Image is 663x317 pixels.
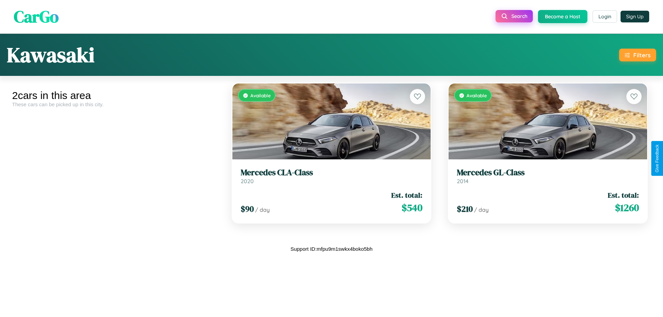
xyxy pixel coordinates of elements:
[474,206,489,213] span: / day
[290,244,373,254] p: Support ID: mfpu9m1swkx4boko5bh
[14,5,59,28] span: CarGo
[467,92,487,98] span: Available
[496,10,533,22] button: Search
[255,206,270,213] span: / day
[457,178,469,185] span: 2014
[457,203,473,215] span: $ 210
[633,51,651,59] div: Filters
[615,201,639,215] span: $ 1260
[12,101,218,107] div: These cars can be picked up in this city.
[402,201,422,215] span: $ 540
[621,11,649,22] button: Sign Up
[241,168,423,185] a: Mercedes CLA-Class2020
[241,168,423,178] h3: Mercedes CLA-Class
[511,13,527,19] span: Search
[457,168,639,185] a: Mercedes GL-Class2014
[619,49,656,61] button: Filters
[538,10,587,23] button: Become a Host
[457,168,639,178] h3: Mercedes GL-Class
[655,145,660,172] div: Give Feedback
[12,90,218,101] div: 2 cars in this area
[241,178,254,185] span: 2020
[241,203,254,215] span: $ 90
[391,190,422,200] span: Est. total:
[608,190,639,200] span: Est. total:
[250,92,271,98] span: Available
[7,41,95,69] h1: Kawasaki
[593,10,617,23] button: Login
